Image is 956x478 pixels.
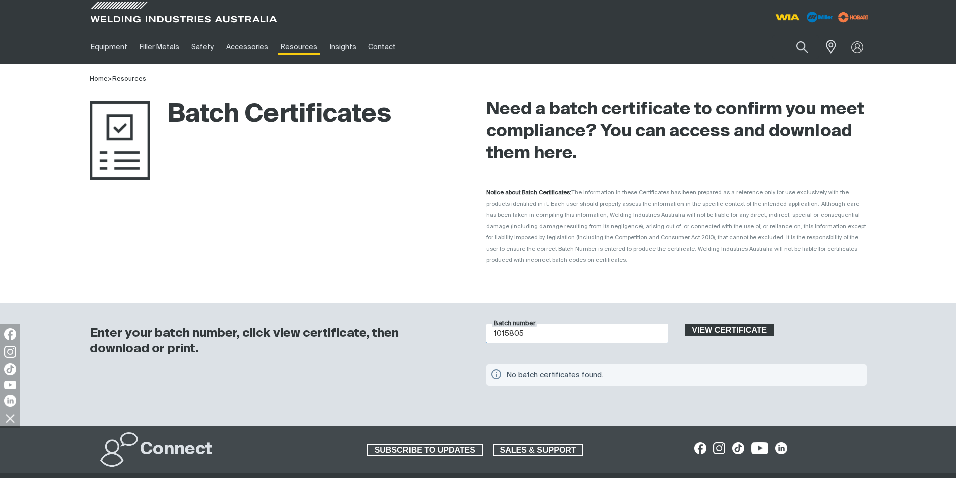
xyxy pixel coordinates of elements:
[362,30,402,64] a: Contact
[140,439,212,461] h2: Connect
[90,326,460,357] h3: Enter your batch number, click view certificate, then download or print.
[835,10,872,25] img: miller
[486,190,866,263] span: The information in these Certificates has been prepared as a reference only for use exclusively w...
[4,346,16,358] img: Instagram
[90,99,391,131] h1: Batch Certificates
[4,381,16,389] img: YouTube
[133,30,185,64] a: Filler Metals
[108,76,112,82] span: >
[112,76,146,82] a: Resources
[220,30,275,64] a: Accessories
[494,444,583,457] span: SALES & SUPPORT
[85,30,675,64] nav: Main
[275,30,323,64] a: Resources
[4,395,16,407] img: LinkedIn
[493,444,584,457] a: SALES & SUPPORT
[506,368,855,382] div: No batch certificates found.
[2,410,19,427] img: hide socials
[685,324,775,337] button: View certificate
[367,444,483,457] a: SUBSCRIBE TO UPDATES
[90,76,108,82] a: Home
[4,363,16,375] img: TikTok
[486,190,571,195] strong: Notice about Batch Certificates:
[486,99,867,165] h2: Need a batch certificate to confirm you meet compliance? You can access and download them here.
[85,30,133,64] a: Equipment
[686,324,774,337] span: View certificate
[185,30,220,64] a: Safety
[368,444,482,457] span: SUBSCRIBE TO UPDATES
[323,30,362,64] a: Insights
[772,35,819,59] input: Product name or item number...
[785,35,820,59] button: Search products
[4,328,16,340] img: Facebook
